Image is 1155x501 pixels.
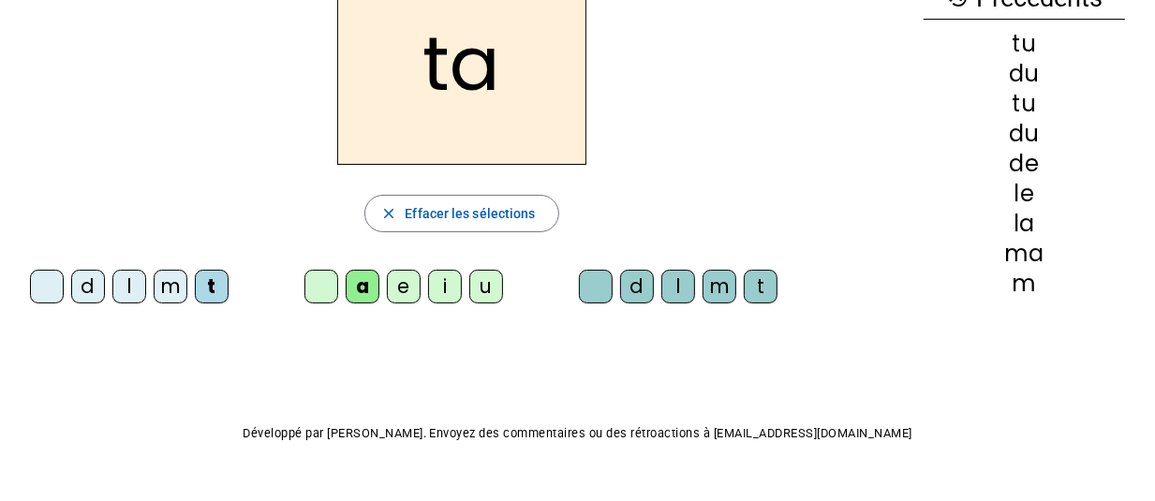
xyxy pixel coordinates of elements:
[924,243,1125,265] div: ma
[744,270,777,303] div: t
[703,270,736,303] div: m
[924,123,1125,145] div: du
[620,270,654,303] div: d
[380,205,397,222] mat-icon: close
[346,270,379,303] div: a
[469,270,503,303] div: u
[924,273,1125,295] div: m
[405,202,535,225] span: Effacer les sélections
[924,33,1125,55] div: tu
[924,63,1125,85] div: du
[924,153,1125,175] div: de
[15,422,1140,445] p: Développé par [PERSON_NAME]. Envoyez des commentaires ou des rétroactions à [EMAIL_ADDRESS][DOMAI...
[71,270,105,303] div: d
[154,270,187,303] div: m
[364,195,558,232] button: Effacer les sélections
[428,270,462,303] div: i
[195,270,229,303] div: t
[924,183,1125,205] div: le
[387,270,421,303] div: e
[924,213,1125,235] div: la
[112,270,146,303] div: l
[924,93,1125,115] div: tu
[661,270,695,303] div: l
